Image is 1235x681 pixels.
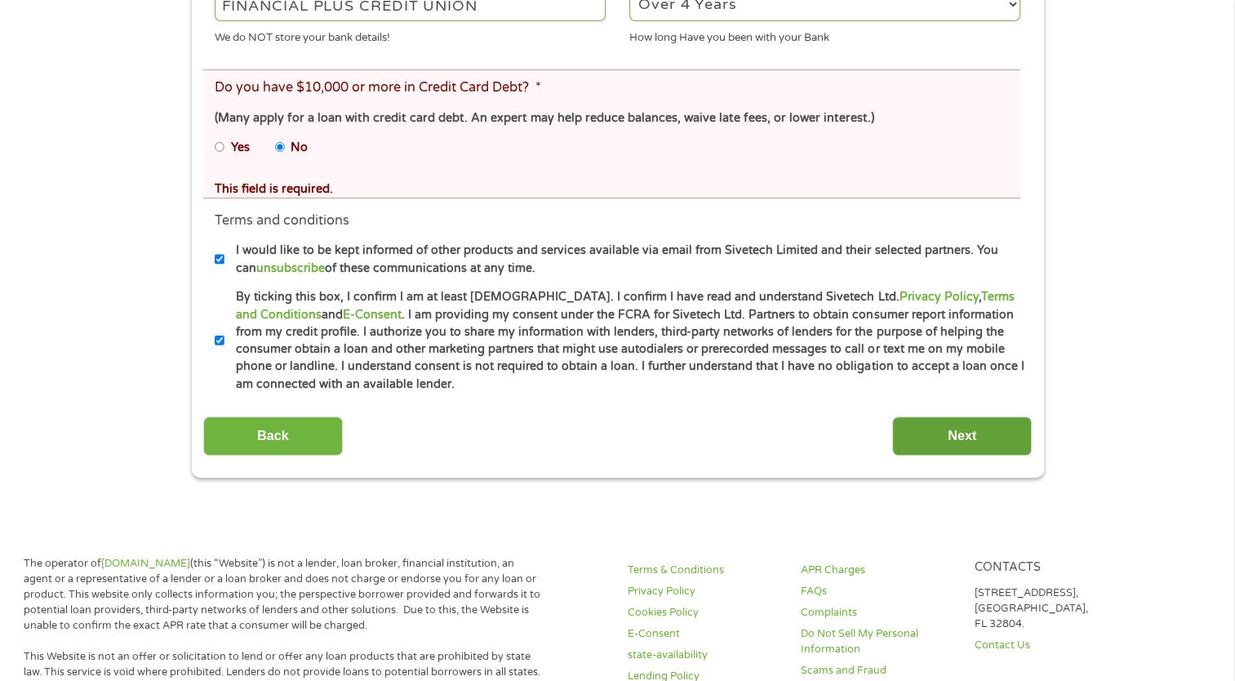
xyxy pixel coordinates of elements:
a: E-Consent [628,626,781,642]
a: Terms & Conditions [628,563,781,578]
a: Privacy Policy [628,584,781,599]
a: Do Not Sell My Personal Information [801,626,954,657]
a: Scams and Fraud [801,663,954,679]
a: unsubscribe [256,261,325,275]
div: We do NOT store your bank details! [215,24,606,46]
a: Complaints [801,605,954,621]
div: This field is required. [215,180,1008,198]
label: I would like to be kept informed of other products and services available via email from Sivetech... [224,242,1025,277]
label: No [291,139,308,157]
div: (Many apply for a loan with credit card debt. An expert may help reduce balances, waive late fees... [215,109,1008,127]
a: [DOMAIN_NAME] [101,557,190,570]
p: [STREET_ADDRESS], [GEOGRAPHIC_DATA], FL 32804. [975,585,1128,632]
input: Next [892,416,1032,456]
label: Terms and conditions [215,212,349,229]
a: Contact Us [975,638,1128,653]
a: Privacy Policy [899,290,978,304]
a: Cookies Policy [628,605,781,621]
label: By ticking this box, I confirm I am at least [DEMOGRAPHIC_DATA]. I confirm I have read and unders... [224,288,1025,393]
a: APR Charges [801,563,954,578]
a: E-Consent [343,308,402,322]
p: The operator of (this “Website”) is not a lender, loan broker, financial institution, an agent or... [24,556,544,633]
div: How long Have you been with your Bank [629,24,1020,46]
label: Do you have $10,000 or more in Credit Card Debt? [215,79,540,96]
a: state-availability [628,648,781,663]
a: FAQs [801,584,954,599]
label: Yes [231,139,250,157]
h4: Contacts [975,560,1128,576]
input: Back [203,416,343,456]
a: Terms and Conditions [236,290,1014,321]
